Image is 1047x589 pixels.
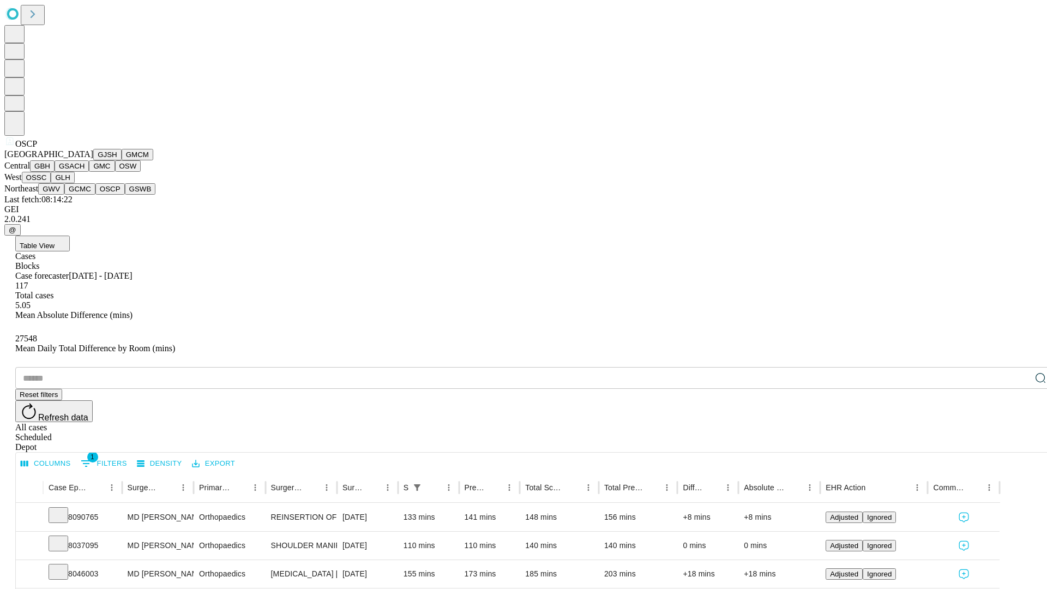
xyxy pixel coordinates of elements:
div: 185 mins [525,560,593,588]
div: REINSERTION OF RUPTURED BICEP OR TRICEP TENDON DISTAL [271,503,332,531]
button: Menu [176,480,191,495]
button: Sort [565,480,581,495]
div: +8 mins [744,503,815,531]
button: Expand [21,565,38,584]
button: Menu [502,480,517,495]
button: Sort [644,480,659,495]
div: +8 mins [683,503,733,531]
div: 8037095 [49,532,117,560]
div: Surgery Date [342,483,364,492]
button: @ [4,224,21,236]
div: [DATE] [342,503,393,531]
span: [GEOGRAPHIC_DATA] [4,149,93,159]
div: 0 mins [744,532,815,560]
button: Expand [21,508,38,527]
div: 110 mins [404,532,454,560]
button: GMCM [122,149,153,160]
button: Menu [581,480,596,495]
div: MD [PERSON_NAME] A Md [128,532,188,560]
div: Comments [933,483,965,492]
button: Sort [966,480,982,495]
button: Export [189,455,238,472]
div: Total Predicted Duration [604,483,643,492]
span: West [4,172,22,182]
div: MD [PERSON_NAME] A Md [128,503,188,531]
div: 2.0.241 [4,214,1043,224]
button: Sort [867,480,882,495]
div: 155 mins [404,560,454,588]
div: Surgeon Name [128,483,159,492]
button: Sort [486,480,502,495]
div: 203 mins [604,560,672,588]
button: Show filters [410,480,425,495]
span: 27548 [15,334,37,343]
div: 1 active filter [410,480,425,495]
div: 141 mins [465,503,515,531]
span: Adjusted [830,542,858,550]
span: [DATE] - [DATE] [69,271,132,280]
button: GLH [51,172,74,183]
button: Sort [304,480,319,495]
button: Ignored [863,540,896,551]
button: Sort [787,480,802,495]
button: OSSC [22,172,51,183]
button: GBH [30,160,55,172]
div: GEI [4,205,1043,214]
span: 5.05 [15,300,31,310]
button: Select columns [18,455,74,472]
span: Reset filters [20,390,58,399]
button: Menu [910,480,925,495]
button: Menu [802,480,817,495]
button: Ignored [863,512,896,523]
button: GSWB [125,183,156,195]
div: Difference [683,483,704,492]
span: Adjusted [830,570,858,578]
button: Sort [160,480,176,495]
div: 140 mins [525,532,593,560]
span: Last fetch: 08:14:22 [4,195,73,204]
span: Mean Daily Total Difference by Room (mins) [15,344,175,353]
button: OSCP [95,183,125,195]
span: Central [4,161,30,170]
div: 0 mins [683,532,733,560]
button: OSW [115,160,141,172]
button: Reset filters [15,389,62,400]
div: EHR Action [826,483,865,492]
div: +18 mins [744,560,815,588]
div: Scheduled In Room Duration [404,483,408,492]
span: Ignored [867,513,892,521]
div: Orthopaedics [199,532,260,560]
button: Menu [248,480,263,495]
button: GJSH [93,149,122,160]
div: 156 mins [604,503,672,531]
button: Sort [426,480,441,495]
div: Orthopaedics [199,560,260,588]
div: Orthopaedics [199,503,260,531]
button: GMC [89,160,115,172]
span: Ignored [867,542,892,550]
div: 148 mins [525,503,593,531]
div: 133 mins [404,503,454,531]
button: Show filters [78,455,130,472]
button: Expand [21,537,38,556]
span: Mean Absolute Difference (mins) [15,310,133,320]
button: Menu [104,480,119,495]
button: Adjusted [826,568,863,580]
div: Surgery Name [271,483,303,492]
button: Sort [232,480,248,495]
span: 1 [87,452,98,462]
span: Refresh data [38,413,88,422]
button: Adjusted [826,540,863,551]
button: GWV [38,183,64,195]
span: @ [9,226,16,234]
span: Table View [20,242,55,250]
div: Predicted In Room Duration [465,483,486,492]
button: GSACH [55,160,89,172]
div: 110 mins [465,532,515,560]
button: GCMC [64,183,95,195]
div: [MEDICAL_DATA] [MEDICAL_DATA] [271,560,332,588]
button: Menu [982,480,997,495]
div: 8046003 [49,560,117,588]
div: Case Epic Id [49,483,88,492]
button: Refresh data [15,400,93,422]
